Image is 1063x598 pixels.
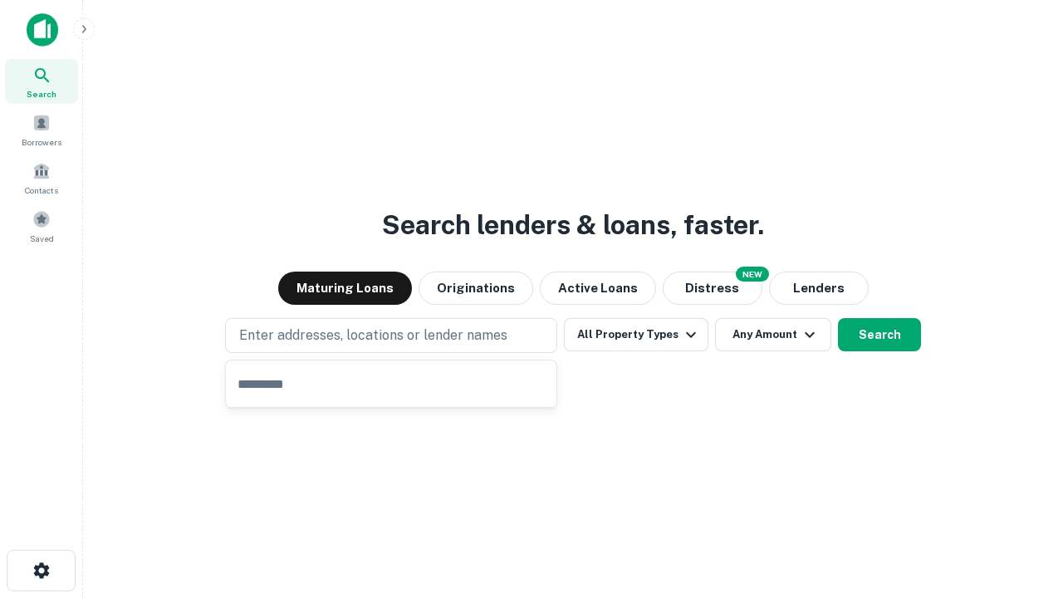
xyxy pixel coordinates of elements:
h3: Search lenders & loans, faster. [382,205,764,245]
span: Borrowers [22,135,61,149]
button: Search distressed loans with lien and other non-mortgage details. [663,272,762,305]
span: Search [27,87,56,100]
span: Contacts [25,184,58,197]
button: Search [838,318,921,351]
button: Lenders [769,272,869,305]
p: Enter addresses, locations or lender names [239,326,507,346]
a: Search [5,59,78,104]
button: Enter addresses, locations or lender names [225,318,557,353]
button: Active Loans [540,272,656,305]
button: Any Amount [715,318,831,351]
a: Saved [5,203,78,248]
span: Saved [30,232,54,245]
a: Contacts [5,155,78,200]
a: Borrowers [5,107,78,152]
button: All Property Types [564,318,708,351]
iframe: Chat Widget [980,465,1063,545]
button: Maturing Loans [278,272,412,305]
div: NEW [736,267,769,282]
button: Originations [419,272,533,305]
img: capitalize-icon.png [27,13,58,47]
